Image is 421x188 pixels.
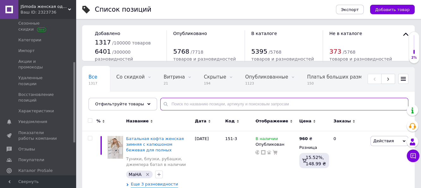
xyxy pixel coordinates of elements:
span: Витрина [164,74,185,80]
span: Каталог ProSale [18,168,52,173]
div: Ваш ID: 2323736 [21,9,76,15]
div: Список позиций [95,6,151,13]
span: МаНА [129,172,142,177]
b: 960 [299,136,308,141]
div: ₴ [299,136,312,142]
img: Батальная кофта женская зимняя с капюшоном бежевая для полных [107,136,123,159]
span: 194 [204,81,226,86]
span: 1317 [95,38,111,46]
svg: Удалить метку [145,172,150,177]
button: Чат с покупателем [407,150,419,162]
span: Еще 3 разновидности [131,181,178,187]
span: товаров и разновидностей [329,56,392,62]
span: Добавить товар [375,7,410,12]
span: В наличии [255,136,278,143]
span: В каталоге [251,31,277,36]
span: Импорт [18,48,35,54]
button: Добавить товар [370,5,415,14]
span: Заказы [333,118,351,124]
div: Платья больших размеров, Garry Star [82,91,169,115]
span: % [96,118,101,124]
span: Со скидкой [116,74,145,80]
span: / 300000 разновидностей [95,50,133,62]
span: Сезонные скидки [18,21,58,32]
span: / 5768 [269,50,281,55]
div: Опубликован [255,142,296,147]
span: 150 [307,81,374,86]
span: Не в каталоге [329,31,362,36]
span: 1317 [88,81,97,86]
a: Туники, блузки, рубашки, джемпера батал в наличии [126,156,192,167]
span: JSmoda женская одежда батал [21,4,68,9]
span: Цена [299,118,312,124]
span: Акции и промокоды [18,59,58,70]
span: / 100000 товаров [112,40,151,45]
span: Характеристики [18,108,54,114]
span: Название [126,118,149,124]
span: Платья больших размеров [307,74,374,80]
span: / 5768 [343,50,355,55]
span: Покупатели [18,157,44,163]
button: Экспорт [336,5,364,14]
span: Действия [373,138,394,143]
span: Дата [195,118,206,124]
span: 373 [329,48,341,55]
span: Код [225,118,235,124]
span: 21 [164,81,185,86]
span: Уведомления [18,119,47,125]
span: Показатели работы компании [18,130,58,141]
span: 15.52%, 148.99 ₴ [306,155,326,166]
span: Скрытые [204,74,226,80]
span: товаров и разновидностей [251,56,314,62]
a: Батальная кофта женская зимняя с капюшоном бежевая для полных [126,136,184,152]
span: Добавлено [95,31,120,36]
span: 5395 [251,48,267,55]
span: 151-3 [225,136,237,141]
span: 6401 [95,48,111,55]
span: Опубликованные [245,74,288,80]
span: 5768 [173,48,189,55]
span: / 7718 [191,50,203,55]
span: Удаленные позиции [18,75,58,86]
span: Экспорт [341,7,359,12]
span: 1123 [245,81,288,86]
span: товаров и разновидностей [173,56,236,62]
div: 2% [409,56,419,60]
span: Опубликовано [173,31,207,36]
span: Восстановление позиций [18,92,58,103]
span: Отфильтруйте товары [95,102,144,106]
input: Поиск по названию позиции, артикулу и поисковым запросам [160,98,408,110]
span: Отображение [255,118,288,124]
div: Розница [299,145,328,150]
span: Платья больших размеро... [88,98,157,104]
span: Отзывы [18,146,35,152]
span: Все [88,74,97,80]
span: Категории [18,37,41,43]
